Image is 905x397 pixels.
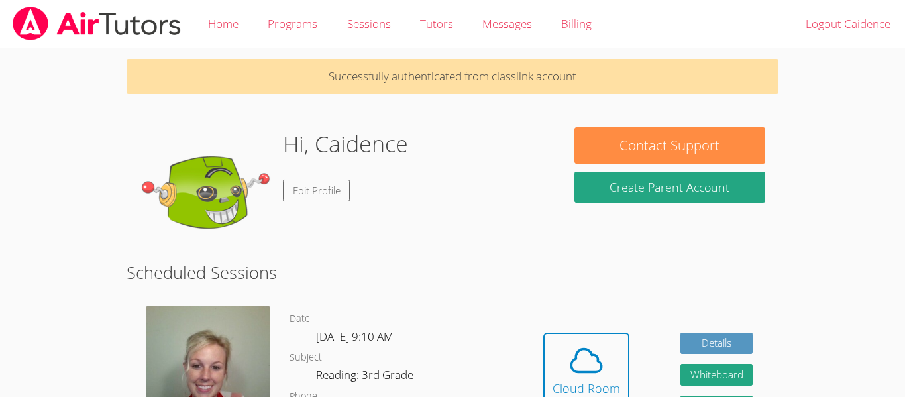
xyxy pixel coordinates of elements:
[283,127,408,161] h1: Hi, Caidence
[680,364,753,386] button: Whiteboard
[140,127,272,260] img: default.png
[482,16,532,31] span: Messages
[127,59,778,94] p: Successfully authenticated from classlink account
[283,180,350,201] a: Edit Profile
[680,333,753,355] a: Details
[290,311,310,327] dt: Date
[574,172,765,203] button: Create Parent Account
[574,127,765,164] button: Contact Support
[11,7,182,40] img: airtutors_banner-c4298cdbf04f3fff15de1276eac7730deb9818008684d7c2e4769d2f7ddbe033.png
[316,366,416,388] dd: Reading: 3rd Grade
[127,260,778,285] h2: Scheduled Sessions
[316,329,394,344] span: [DATE] 9:10 AM
[290,349,322,366] dt: Subject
